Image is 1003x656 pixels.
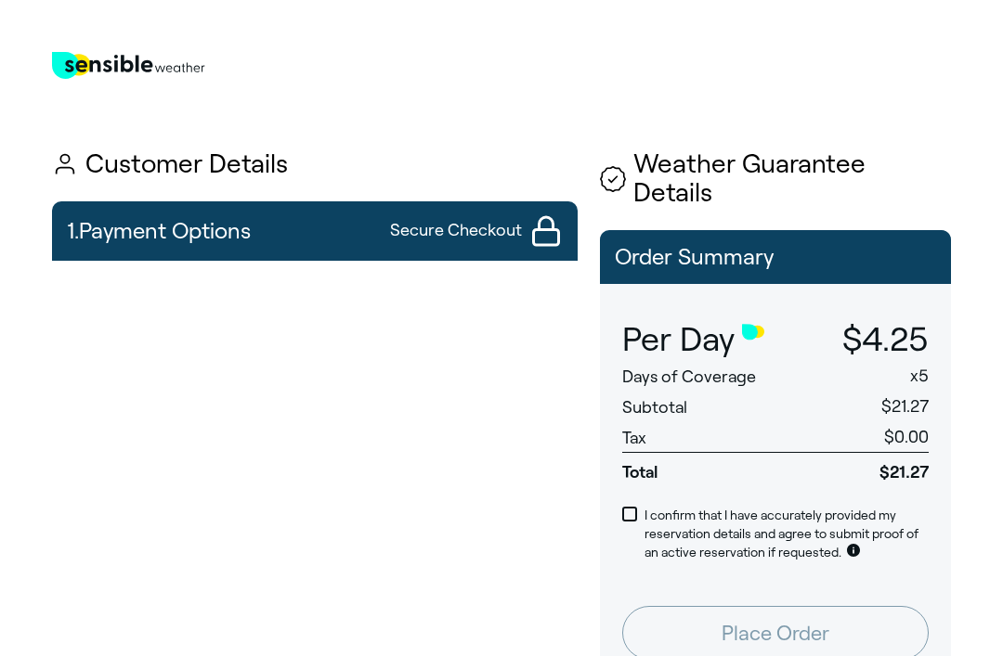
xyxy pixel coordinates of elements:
[842,321,929,357] span: $4.25
[645,507,929,561] p: I confirm that I have accurately provided my reservation details and agree to submit proof of an ...
[622,452,811,483] span: Total
[622,429,646,447] span: Tax
[812,452,929,483] span: $21.27
[52,150,578,179] h1: Customer Details
[622,398,687,417] span: Subtotal
[390,219,522,242] span: Secure Checkout
[881,397,929,416] span: $21.27
[910,367,929,385] span: x 5
[67,209,251,253] h2: 1. Payment Options
[615,245,936,269] p: Order Summary
[622,321,735,358] span: Per Day
[52,201,578,261] button: 1.Payment OptionsSecure Checkout
[884,428,929,446] span: $0.00
[622,367,756,386] span: Days of Coverage
[600,150,951,208] h1: Weather Guarantee Details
